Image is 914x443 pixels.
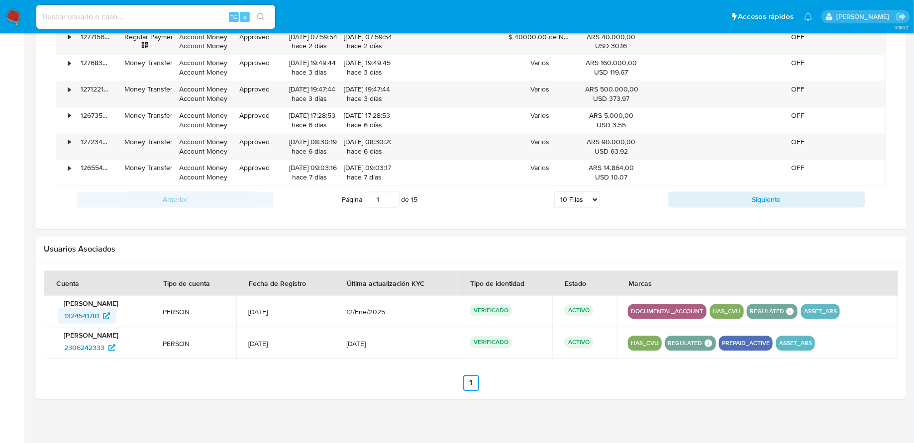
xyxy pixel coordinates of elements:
[230,12,237,21] span: ⌥
[243,12,246,21] span: s
[836,12,893,21] p: fabricio.bottalo@mercadolibre.com
[896,11,907,22] a: Salir
[804,12,812,21] a: Notificaciones
[251,10,271,24] button: search-icon
[36,10,275,23] input: Buscar usuario o caso...
[44,245,898,255] h2: Usuarios Asociados
[895,23,909,31] span: 3.161.2
[738,11,794,22] span: Accesos rápidos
